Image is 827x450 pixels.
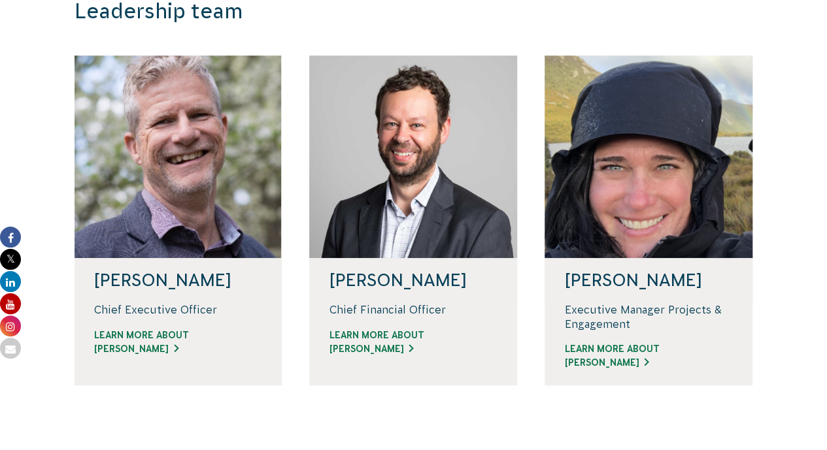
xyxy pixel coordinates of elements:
a: Learn more about [PERSON_NAME] [329,329,498,356]
p: Chief Financial Officer [329,302,498,317]
h4: [PERSON_NAME] [564,271,733,289]
a: Learn more about [PERSON_NAME] [94,329,263,356]
h4: [PERSON_NAME] [329,271,498,289]
p: Chief Executive Officer [94,302,263,317]
a: Learn more about [PERSON_NAME] [564,342,733,370]
p: Executive Manager Projects & Engagement [564,302,733,332]
h4: [PERSON_NAME] [94,271,263,289]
